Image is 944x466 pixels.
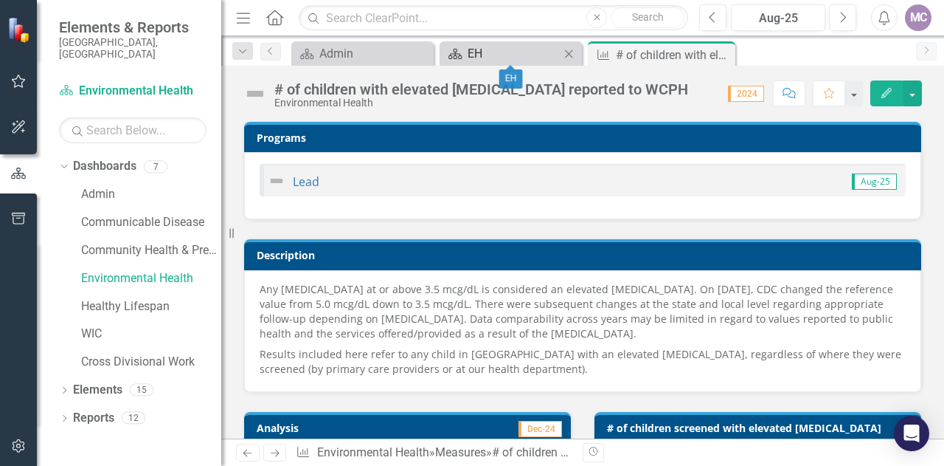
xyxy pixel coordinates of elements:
[499,69,523,89] div: EH
[81,214,221,231] a: Communicable Disease
[632,11,664,23] span: Search
[59,18,206,36] span: Elements & Reports
[293,174,319,190] a: Lead
[607,422,914,434] h3: # of children screened with elevated [MEDICAL_DATA]
[268,172,285,190] img: Not Defined
[73,410,114,427] a: Reports
[468,44,560,63] div: EH
[59,83,206,100] a: Environmental Health
[81,326,221,343] a: WIC
[257,132,914,143] h3: Programs
[852,174,897,190] span: Aug-25
[130,384,153,397] div: 15
[295,44,430,63] a: Admin
[73,158,136,175] a: Dashboards
[296,445,572,462] div: » »
[81,354,221,371] a: Cross Divisional Work
[257,250,914,261] h3: Description
[73,382,122,399] a: Elements
[894,416,929,451] div: Open Intercom Messenger
[122,412,145,425] div: 12
[257,422,405,434] h3: Analysis
[443,44,560,63] a: EH
[736,10,820,27] div: Aug-25
[144,160,167,173] div: 7
[611,7,684,28] button: Search
[59,36,206,61] small: [GEOGRAPHIC_DATA], [GEOGRAPHIC_DATA]
[81,186,221,203] a: Admin
[435,445,486,459] a: Measures
[616,46,732,64] div: # of children with elevated [MEDICAL_DATA] reported to WCPH
[492,445,816,459] div: # of children with elevated [MEDICAL_DATA] reported to WCPH
[518,421,562,437] span: Dec-24
[81,298,221,315] a: Healthy Lifespan
[274,97,688,109] div: Environmental Health
[905,4,931,31] button: MC
[243,82,267,106] img: Not Defined
[274,81,688,97] div: # of children with elevated [MEDICAL_DATA] reported to WCPH
[299,5,688,31] input: Search ClearPoint...
[728,86,764,102] span: 2024
[317,445,429,459] a: Environmental Health
[7,17,33,43] img: ClearPoint Strategy
[81,242,221,259] a: Community Health & Prevention
[260,344,906,377] p: Results included here refer to any child in [GEOGRAPHIC_DATA] with an elevated [MEDICAL_DATA], re...
[260,282,906,344] p: Any [MEDICAL_DATA] at or above 3.5 mcg/dL is considered an elevated [MEDICAL_DATA]. On [DATE], CD...
[81,270,221,287] a: Environmental Health
[731,4,825,31] button: Aug-25
[59,117,206,143] input: Search Below...
[319,44,430,63] div: Admin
